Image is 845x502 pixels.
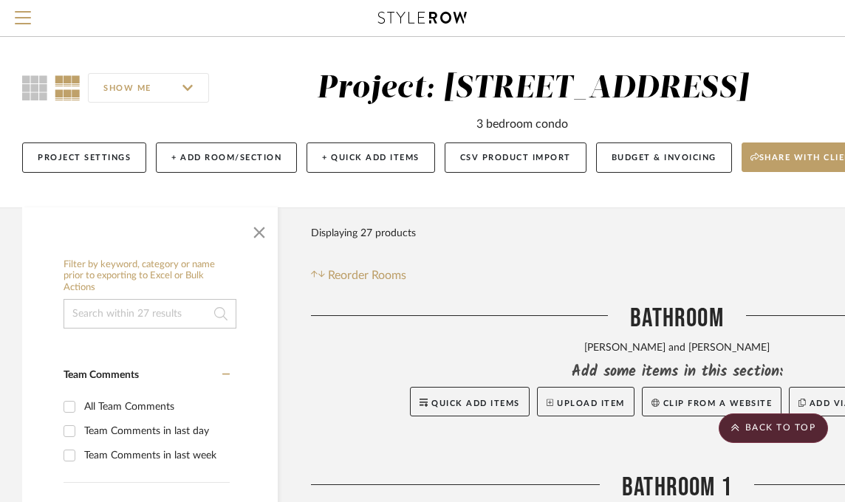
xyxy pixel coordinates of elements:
[311,267,406,284] button: Reorder Rooms
[311,219,416,248] div: Displaying 27 products
[431,399,520,408] span: Quick Add Items
[64,259,236,294] h6: Filter by keyword, category or name prior to exporting to Excel or Bulk Actions
[84,395,226,419] div: All Team Comments
[476,115,568,133] div: 3 bedroom condo
[642,387,781,416] button: Clip from a website
[64,370,139,380] span: Team Comments
[22,142,146,173] button: Project Settings
[307,142,435,173] button: + Quick Add Items
[445,142,586,173] button: CSV Product Import
[64,299,236,329] input: Search within 27 results
[317,73,748,104] div: Project: [STREET_ADDRESS]
[244,215,274,244] button: Close
[328,267,406,284] span: Reorder Rooms
[410,387,530,416] button: Quick Add Items
[84,444,226,467] div: Team Comments in last week
[719,413,828,443] scroll-to-top-button: BACK TO TOP
[537,387,634,416] button: Upload Item
[596,142,732,173] button: Budget & Invoicing
[84,419,226,443] div: Team Comments in last day
[156,142,297,173] button: + Add Room/Section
